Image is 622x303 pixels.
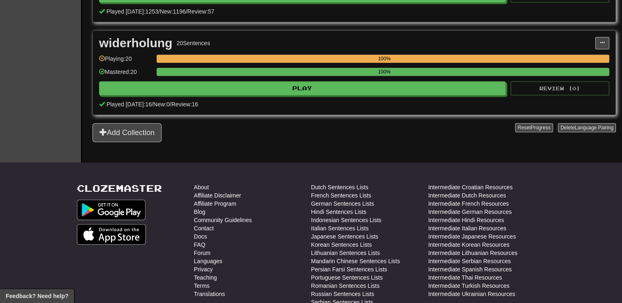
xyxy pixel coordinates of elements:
[194,257,222,265] a: Languages
[311,200,374,208] a: German Sentences Lists
[170,101,171,108] span: /
[187,8,214,15] span: Review: 57
[194,249,210,257] a: Forum
[311,208,367,216] a: Hindi Sentences Lists
[99,37,172,49] div: widerholung
[194,216,252,224] a: Community Guidelines
[194,224,214,232] a: Contact
[428,265,512,273] a: Intermediate Spanish Resources
[428,216,504,224] a: Intermediate Hindi Resources
[99,68,153,81] div: Mastered: 20
[428,290,516,298] a: Intermediate Ukrainian Resources
[194,290,225,298] a: Translations
[428,191,506,200] a: Intermediate Dutch Resources
[575,125,613,131] span: Language Pairing
[194,241,206,249] a: FAQ
[106,8,158,15] span: Played [DATE]: 1253
[311,290,374,298] a: Russian Sentences Lists
[311,232,378,241] a: Japanese Sentences Lists
[158,8,160,15] span: /
[558,123,616,132] button: DeleteLanguage Pairing
[92,123,162,142] button: Add Collection
[428,273,502,282] a: Intermediate Thai Resources
[160,8,186,15] span: New: 1196
[311,241,372,249] a: Korean Sentences Lists
[311,257,400,265] a: Mandarin Chinese Sentences Lists
[6,292,68,300] span: Open feedback widget
[194,200,236,208] a: Affiliate Program
[428,224,506,232] a: Intermediate Italian Resources
[194,191,241,200] a: Affiliate Disclaimer
[428,200,509,208] a: Intermediate French Resources
[99,55,153,68] div: Playing: 20
[428,208,512,216] a: Intermediate German Resources
[311,216,382,224] a: Indonesian Sentences Lists
[311,183,368,191] a: Dutch Sentences Lists
[428,232,516,241] a: Intermediate Japanese Resources
[511,81,609,95] button: Review (0)
[152,101,153,108] span: /
[194,273,217,282] a: Teaching
[153,101,170,108] span: New: 0
[186,8,187,15] span: /
[428,257,511,265] a: Intermediate Serbian Resources
[311,265,387,273] a: Persian Farsi Sentences Lists
[428,241,510,249] a: Intermediate Korean Resources
[428,183,513,191] a: Intermediate Croatian Resources
[311,224,369,232] a: Italian Sentences Lists
[77,200,146,220] img: Get it on Google Play
[311,191,371,200] a: French Sentences Lists
[531,125,550,131] span: Progress
[99,81,506,95] button: Play
[106,101,152,108] span: Played [DATE]: 16
[176,39,210,47] div: 20 Sentences
[194,282,210,290] a: Terms
[171,101,198,108] span: Review: 16
[77,183,162,193] a: Clozemaster
[311,249,380,257] a: Lithuanian Sentences Lists
[159,55,609,63] div: 100%
[428,249,518,257] a: Intermediate Lithuanian Resources
[194,232,207,241] a: Docs
[194,208,206,216] a: Blog
[311,282,380,290] a: Romanian Sentences Lists
[515,123,553,132] button: ResetProgress
[428,282,510,290] a: Intermediate Turkish Resources
[194,265,213,273] a: Privacy
[311,273,383,282] a: Portuguese Sentences Lists
[194,183,209,191] a: About
[159,68,609,76] div: 100%
[77,224,146,245] img: Get it on App Store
